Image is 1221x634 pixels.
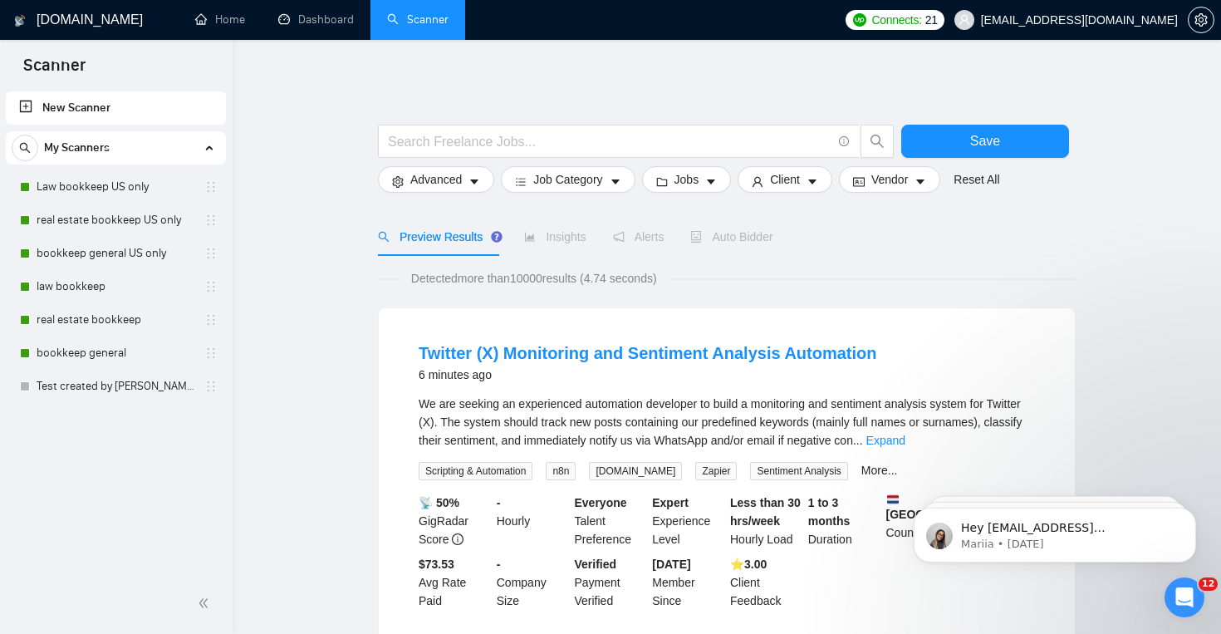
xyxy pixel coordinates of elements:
div: Company Size [493,555,571,610]
div: Hourly [493,494,571,548]
div: Avg Rate Paid [415,555,493,610]
span: Advanced [410,170,462,189]
button: setting [1188,7,1214,33]
span: Auto Bidder [690,230,772,243]
span: caret-down [610,175,621,188]
span: 21 [925,11,938,29]
a: New Scanner [19,91,213,125]
span: We are seeking an experienced automation developer to build a monitoring and sentiment analysis s... [419,397,1022,447]
span: bars [515,175,527,188]
b: Everyone [575,496,627,509]
iframe: Intercom notifications message [889,473,1221,589]
a: homeHome [195,12,245,27]
div: Tooltip anchor [489,229,504,244]
span: user [959,14,970,26]
span: ... [853,434,863,447]
span: holder [204,180,218,194]
span: caret-down [468,175,480,188]
span: Scanner [10,53,99,88]
span: Zapier [695,462,737,480]
span: Scripting & Automation [419,462,532,480]
a: Reset All [954,170,999,189]
div: Country [883,494,961,548]
button: barsJob Categorycaret-down [501,166,635,193]
b: 📡 50% [419,496,459,509]
span: search [12,142,37,154]
span: holder [204,313,218,327]
span: search [861,134,893,149]
div: Member Since [649,555,727,610]
img: 🇳🇱 [887,494,899,505]
span: Insights [524,230,586,243]
div: Hourly Load [727,494,805,548]
span: info-circle [839,136,850,147]
div: Payment Verified [571,555,650,610]
span: My Scanners [44,131,110,165]
button: idcardVendorcaret-down [839,166,940,193]
span: search [378,231,390,243]
b: 1 to 3 months [808,496,851,528]
a: Test created by [PERSON_NAME] [37,370,194,403]
span: holder [204,214,218,227]
b: Less than 30 hrs/week [730,496,801,528]
span: caret-down [705,175,717,188]
button: Save [901,125,1069,158]
span: Alerts [613,230,664,243]
span: Preview Results [378,230,498,243]
span: Connects: [871,11,921,29]
b: - [497,496,501,509]
span: info-circle [452,533,463,545]
span: holder [204,380,218,393]
div: 6 minutes ago [419,365,876,385]
div: Client Feedback [727,555,805,610]
span: Sentiment Analysis [750,462,847,480]
a: bookkeep general US only [37,237,194,270]
span: Detected more than 10000 results (4.74 seconds) [400,269,669,288]
b: - [497,558,501,571]
span: Vendor [871,170,908,189]
span: holder [204,247,218,260]
button: search [861,125,894,158]
span: idcard [853,175,865,188]
div: Talent Preference [571,494,650,548]
span: folder [656,175,668,188]
li: New Scanner [6,91,226,125]
span: double-left [198,595,214,612]
a: dashboardDashboard [278,12,354,27]
a: law bookkeep [37,270,194,303]
div: Duration [805,494,883,548]
span: [DOMAIN_NAME] [589,462,682,480]
b: Verified [575,558,617,571]
span: robot [690,231,702,243]
button: userClientcaret-down [738,166,832,193]
div: GigRadar Score [415,494,493,548]
span: setting [1189,13,1214,27]
span: notification [613,231,625,243]
a: setting [1188,13,1214,27]
span: 12 [1199,577,1218,591]
a: real estate bookkeep US only [37,204,194,237]
a: Twitter (X) Monitoring and Sentiment Analysis Automation [419,344,876,362]
span: area-chart [524,231,536,243]
span: caret-down [915,175,926,188]
span: n8n [546,462,576,480]
span: user [752,175,763,188]
img: logo [14,7,26,34]
div: We are seeking an experienced automation developer to build a monitoring and sentiment analysis s... [419,395,1035,450]
b: Expert [652,496,689,509]
b: ⭐️ 3.00 [730,558,767,571]
button: search [12,135,38,161]
b: [DATE] [652,558,690,571]
img: upwork-logo.png [853,13,866,27]
input: Search Freelance Jobs... [388,131,831,152]
span: Job Category [533,170,602,189]
b: $73.53 [419,558,454,571]
span: Jobs [674,170,699,189]
span: setting [392,175,404,188]
a: real estate bookkeep [37,303,194,337]
a: searchScanner [387,12,449,27]
a: More... [861,464,898,477]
